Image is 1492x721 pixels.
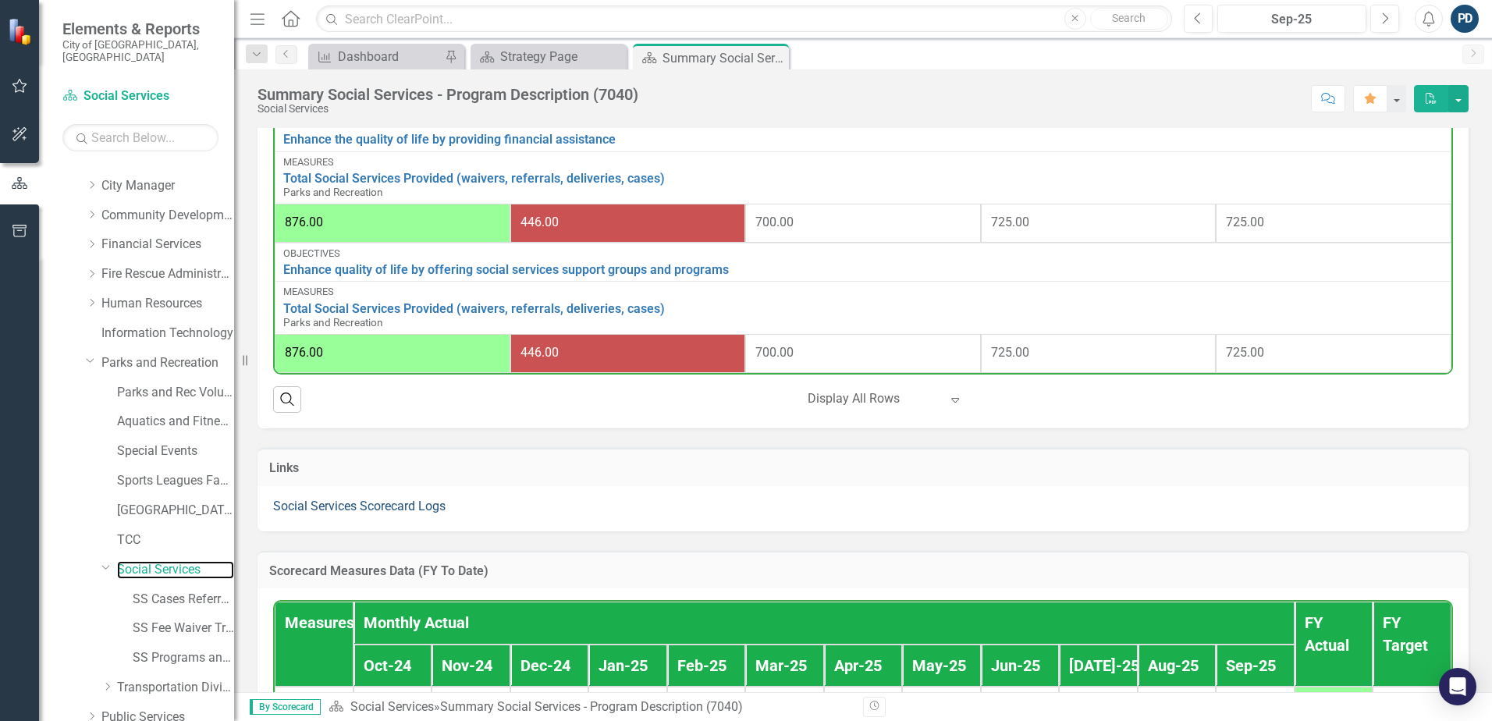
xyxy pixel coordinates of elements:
a: Parks and Rec Volunteers [117,384,234,402]
small: City of [GEOGRAPHIC_DATA], [GEOGRAPHIC_DATA] [62,38,218,64]
button: Search [1090,8,1168,30]
a: Social Services [350,699,434,714]
a: Enhance the quality of life by providing financial assistance [283,133,1443,147]
div: » [329,698,851,716]
a: Aquatics and Fitness Center [117,413,234,431]
input: Search Below... [62,124,218,151]
a: Sports Leagues Facilities Fields [117,472,234,490]
td: Double-Click to Edit Right Click for Context Menu [275,151,1451,204]
div: Dashboard [338,47,441,66]
div: Measures [283,157,1443,168]
div: Strategy Page [500,47,623,66]
td: Double-Click to Edit Right Click for Context Menu [275,243,1451,282]
a: Social Services Scorecard Logs [273,499,446,513]
span: 725.00 [991,215,1029,229]
a: Information Technology [101,325,234,343]
a: TCC [117,531,234,549]
a: Total Social Services Provided (waivers, referrals, deliveries, cases) [283,172,1443,186]
span: 725.00 [1226,345,1264,360]
div: Open Intercom Messenger [1439,668,1476,705]
span: 725.00 [1226,215,1264,229]
span: 446.00 [520,215,559,229]
a: Social Services [117,561,234,579]
a: Transportation Division [117,679,234,697]
span: Parks and Recreation [283,186,383,198]
a: Special Events [117,442,234,460]
span: Elements & Reports [62,20,218,38]
a: Strategy Page [474,47,623,66]
span: 446.00 [520,345,559,360]
input: Search ClearPoint... [316,5,1172,33]
span: By Scorecard [250,699,321,715]
a: SS Cases Referrals and Phone Log [133,591,234,609]
span: 876.00 [285,345,323,360]
img: ClearPoint Strategy [8,17,35,44]
a: Financial Services [101,236,234,254]
h3: Links [269,461,1457,475]
a: Human Resources [101,295,234,313]
a: Social Services [62,87,218,105]
a: City Manager [101,177,234,195]
a: Total Social Services Provided (waivers, referrals, deliveries, cases) [283,302,1443,316]
div: Summary Social Services - Program Description (7040) [440,699,743,714]
div: Summary Social Services - Program Description (7040) [663,48,785,68]
div: Objectives [283,248,1443,259]
button: Sep-25 [1217,5,1366,33]
div: Sep-25 [1223,10,1361,29]
span: Parks and Recreation [283,316,383,329]
div: Social Services [258,103,638,115]
span: 700.00 [755,215,794,229]
a: Parks and Recreation [101,354,234,372]
h3: Scorecard Measures Data (FY To Date) [269,564,1457,578]
span: 725.00 [991,345,1029,360]
a: Fire Rescue Administration [101,265,234,283]
td: Double-Click to Edit Right Click for Context Menu [275,112,1451,151]
span: 876.00 [285,215,323,229]
a: [GEOGRAPHIC_DATA] [117,502,234,520]
a: SS Fee Waiver Tracking [133,620,234,638]
a: Community Development [101,207,234,225]
a: SS Programs and Volunteers [133,649,234,667]
button: PD [1451,5,1479,33]
a: Dashboard [312,47,441,66]
div: Measures [283,286,1443,297]
a: Enhance quality of life by offering social services support groups and programs [283,263,1443,277]
div: Summary Social Services - Program Description (7040) [258,86,638,103]
span: Search [1112,12,1146,24]
td: Double-Click to Edit Right Click for Context Menu [275,281,1451,333]
span: 700.00 [755,345,794,360]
